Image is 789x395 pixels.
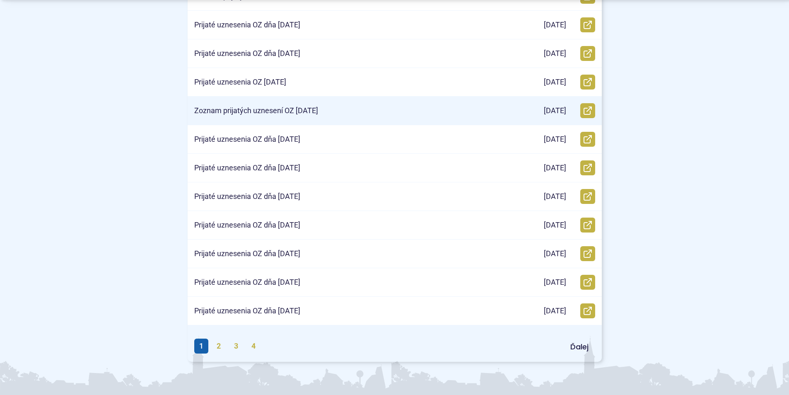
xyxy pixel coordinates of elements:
p: Prijaté uznesenia OZ dňa [DATE] [194,20,300,30]
p: Prijaté uznesenia OZ dňa [DATE] [194,49,300,58]
p: Prijaté uznesenia OZ dňa [DATE] [194,249,300,259]
p: Prijaté uznesenia OZ dňa [DATE] [194,278,300,287]
p: Zoznam prijatých uznesení OZ [DATE] [194,106,318,116]
p: [DATE] [544,221,566,230]
p: Prijaté uznesenia OZ dňa [DATE] [194,163,300,173]
p: Prijaté uznesenia OZ [DATE] [194,78,286,87]
span: Ďalej [570,342,589,352]
a: 4 [246,339,261,354]
p: Prijaté uznesenia OZ dňa [DATE] [194,221,300,230]
p: [DATE] [544,163,566,173]
p: [DATE] [544,106,566,116]
a: 3 [229,339,243,354]
p: [DATE] [544,49,566,58]
p: [DATE] [544,192,566,201]
p: [DATE] [544,78,566,87]
a: Ďalej [564,339,595,354]
span: 1 [194,339,208,354]
p: Prijaté uznesenia OZ dňa [DATE] [194,306,300,316]
p: [DATE] [544,278,566,287]
p: [DATE] [544,20,566,30]
p: Prijaté uznesenia OZ dňa [DATE] [194,192,300,201]
a: 2 [212,339,226,354]
p: Prijaté uznesenia OZ dňa [DATE] [194,135,300,144]
p: [DATE] [544,135,566,144]
p: [DATE] [544,249,566,259]
p: [DATE] [544,306,566,316]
